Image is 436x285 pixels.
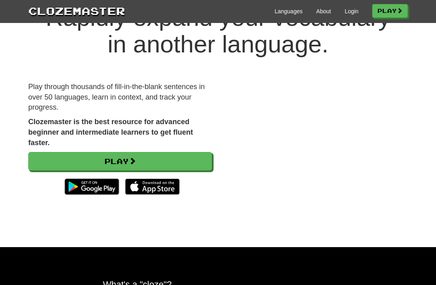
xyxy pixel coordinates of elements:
[28,82,212,113] p: Play through thousands of fill-in-the-blank sentences in over 50 languages, learn in context, and...
[372,4,408,18] a: Play
[28,3,125,18] a: Clozemaster
[345,7,358,15] a: Login
[28,118,193,146] strong: Clozemaster is the best resource for advanced beginner and intermediate learners to get fluent fa...
[61,175,123,199] img: Get it on Google Play
[275,7,302,15] a: Languages
[28,152,212,171] a: Play
[316,7,331,15] a: About
[125,179,180,195] img: Download_on_the_App_Store_Badge_US-UK_135x40-25178aeef6eb6b83b96f5f2d004eda3bffbb37122de64afbaef7...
